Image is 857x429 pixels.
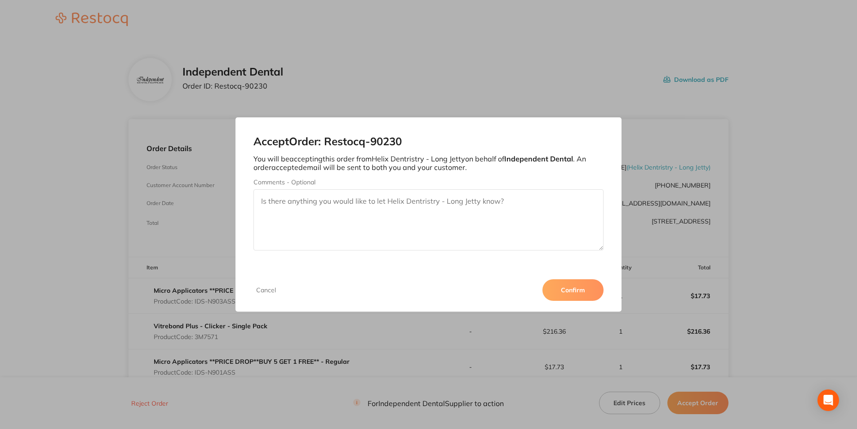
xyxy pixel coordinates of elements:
[253,286,279,294] button: Cancel
[253,179,603,186] label: Comments - Optional
[253,155,603,171] p: You will be accepting this order from Helix Dentristry - Long Jetty on behalf of . An order accep...
[542,279,604,301] button: Confirm
[817,389,839,411] div: Open Intercom Messenger
[504,154,573,163] b: Independent Dental
[253,135,603,148] h2: Accept Order: Restocq- 90230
